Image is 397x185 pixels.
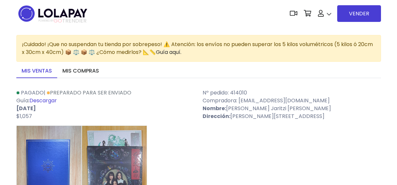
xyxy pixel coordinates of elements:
span: $1,057 [16,112,32,120]
span: Pagado [21,89,44,96]
span: ¡Cuidado! ¡Que no suspendan tu tienda por sobrepeso! ⚠️ Atención: los envíos no pueden superar lo... [22,41,373,56]
a: Mis ventas [16,64,57,78]
div: | Guía: [12,89,199,120]
a: Preparado para ser enviado [47,89,131,96]
strong: Nombre: [203,105,226,112]
span: GO [54,17,62,25]
p: Compradora: [EMAIL_ADDRESS][DOMAIN_NAME] [203,97,381,105]
span: TRENDIER [39,18,87,24]
img: logo [16,3,89,24]
p: [PERSON_NAME][STREET_ADDRESS] [203,112,381,120]
a: VENDER [337,5,381,22]
a: Guía aquí. [156,48,181,56]
p: [PERSON_NAME] Jaritzi [PERSON_NAME] [203,105,381,112]
p: Nº pedido: 414010 [203,89,381,97]
a: Descargar [29,97,57,104]
span: POWERED BY [39,19,54,23]
a: Mis compras [57,64,104,78]
p: [DATE] [16,105,195,112]
strong: Dirección: [203,112,230,120]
